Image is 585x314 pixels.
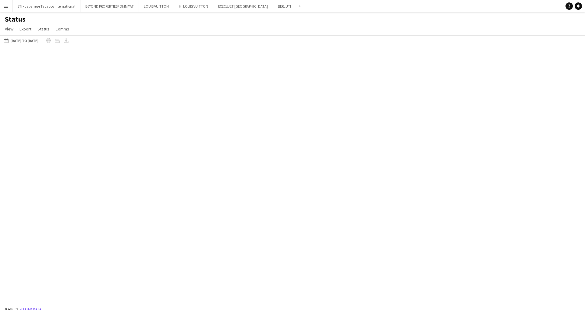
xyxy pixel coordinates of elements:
button: H_LOUIS VUITTON [174,0,213,12]
a: View [2,25,16,33]
span: Comms [55,26,69,32]
button: Reload data [18,306,43,312]
a: Comms [53,25,72,33]
a: Status [35,25,52,33]
a: Export [17,25,34,33]
span: Status [37,26,49,32]
button: EXECUJET [GEOGRAPHIC_DATA] [213,0,273,12]
button: [DATE] to [DATE] [2,37,40,44]
span: View [5,26,13,32]
span: Export [19,26,31,32]
button: JTI - Japanese Tabacco International [12,0,80,12]
button: LOUIS VUITTON [139,0,174,12]
button: BERLUTI [273,0,296,12]
button: BEYOND PROPERTIES/ OMNIYAT [80,0,139,12]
